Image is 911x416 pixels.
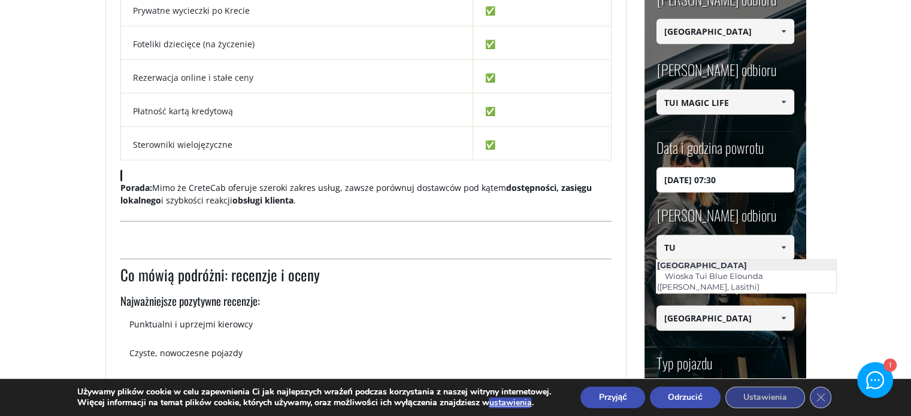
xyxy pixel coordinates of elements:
[120,263,320,286] font: Co mówią podróżni: recenzje i oceny
[656,352,712,374] font: Typ pojazdu
[489,397,531,408] button: ustawienia
[656,271,762,291] font: Wioska Tui Blue Elounda ([PERSON_NAME], Lasithi)
[133,5,250,16] font: Prywatne wycieczki po Krecie
[485,38,495,49] font: ✅
[656,260,746,270] font: [GEOGRAPHIC_DATA]
[650,387,721,408] button: Odrzucić
[656,90,794,115] input: Wybierz miejsce odbioru
[293,195,296,206] font: .
[120,182,152,193] font: Porada:
[773,19,793,44] a: Pokaż wszystkie elementy
[656,19,794,44] input: Wybierz miejsce odbioru
[485,138,495,150] font: ✅
[77,386,551,397] font: Używamy plików cookie w celu zapewnienia Ci jak najlepszych wrażeń podczas korzystania z naszej w...
[888,362,891,371] font: 1
[232,195,293,206] font: obsługi klienta
[656,305,794,330] input: Wybierz miejsce odbioru
[129,318,253,330] font: Punktualni i uprzejmi kierowcy
[129,376,254,387] font: Łatwy system rezerwacji online
[580,387,645,408] button: Przyjąć
[489,397,531,408] font: ustawienia
[656,235,794,260] input: Wybierz miejsce odbioru
[725,387,805,408] button: Ustawienia
[598,391,627,403] font: Przyjąć
[531,397,533,408] font: .
[657,59,776,80] font: [PERSON_NAME] odbioru
[152,182,506,193] font: Mimo że CreteCab oferuje szeroki zakres usług, zawsze porównuj dostawców pod kątem
[810,387,831,408] button: Zamknij baner dotyczący plików cookie RODO
[133,71,253,83] font: Rezerwacja online i stałe ceny
[120,182,592,206] font: dostępności, zasięgu lokalnego
[133,105,233,116] font: Płatność kartą kredytową
[120,292,260,309] font: Najważniejsze pozytywne recenzje:
[657,204,776,225] font: [PERSON_NAME] odbioru
[485,5,495,16] font: ✅
[161,195,232,206] font: i szybkości reakcji
[77,397,489,408] font: Więcej informacji na temat plików cookie, których używamy, oraz możliwości ich wyłączenia znajdzi...
[133,138,232,150] font: Sterowniki wielojęzyczne
[485,71,495,83] font: ✅
[743,391,787,403] font: Ustawienia
[129,347,243,359] font: Czyste, nowoczesne pojazdy
[656,136,764,157] font: Data i godzina powrotu
[657,274,776,296] font: [PERSON_NAME] odbioru
[773,90,793,115] a: Pokaż wszystkie elementy
[133,38,255,49] font: Foteliki dziecięce (na życzenie)
[773,305,793,330] a: Pokaż wszystkie elementy
[668,391,703,403] font: Odrzucić
[485,105,495,116] font: ✅
[773,235,793,260] a: Pokaż wszystkie elementy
